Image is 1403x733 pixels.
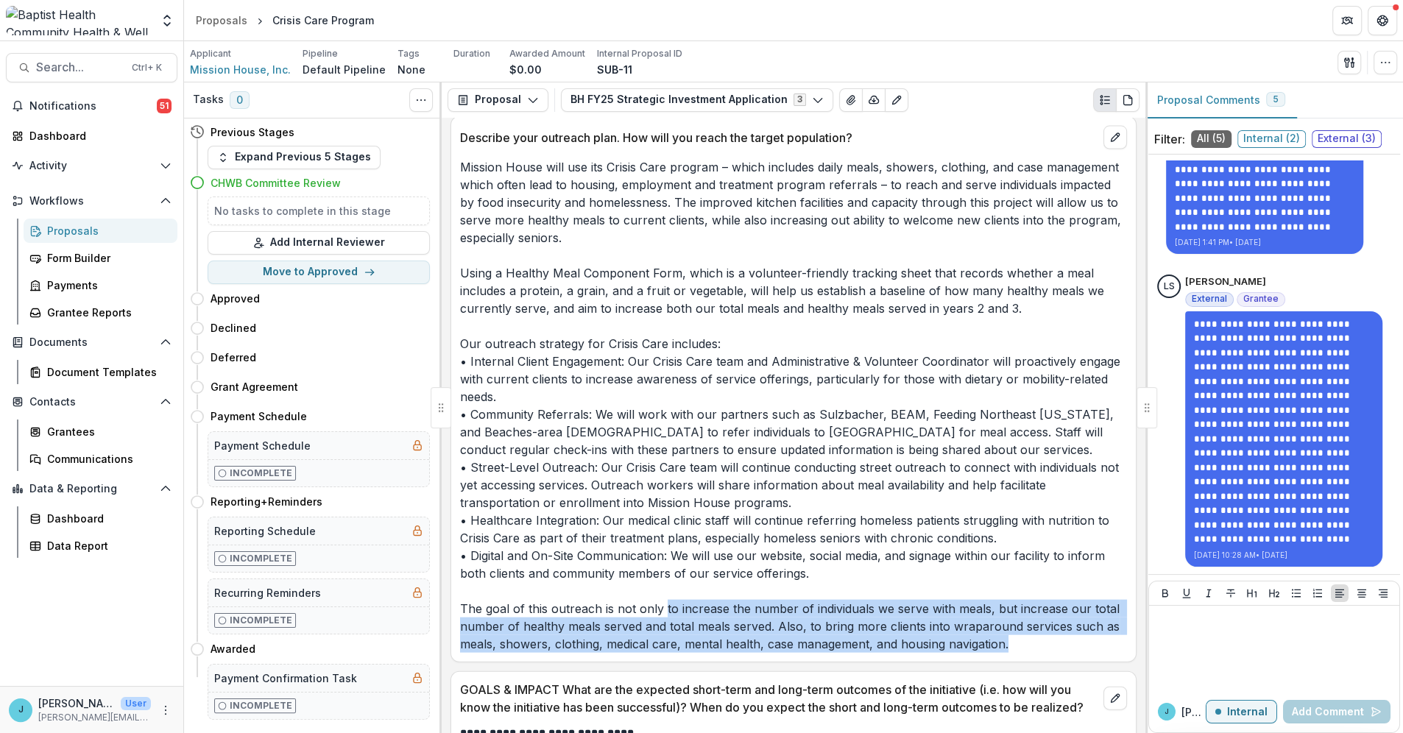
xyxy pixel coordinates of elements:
[6,390,177,414] button: Open Contacts
[6,154,177,177] button: Open Activity
[24,300,177,325] a: Grantee Reports
[1243,584,1261,602] button: Heading 1
[6,330,177,354] button: Open Documents
[129,60,165,76] div: Ctrl + K
[24,246,177,270] a: Form Builder
[397,47,420,60] p: Tags
[47,305,166,320] div: Grantee Reports
[1222,584,1240,602] button: Strike
[36,60,123,74] span: Search...
[1145,82,1297,118] button: Proposal Comments
[6,189,177,213] button: Open Workflows
[38,711,151,724] p: [PERSON_NAME][EMAIL_ADDRESS][PERSON_NAME][DOMAIN_NAME]
[157,6,177,35] button: Open entity switcher
[211,641,255,656] h4: Awarded
[29,396,154,408] span: Contacts
[208,146,381,169] button: Expand Previous 5 Stages
[47,364,166,380] div: Document Templates
[6,477,177,500] button: Open Data & Reporting
[597,47,682,60] p: Internal Proposal ID
[1332,6,1362,35] button: Partners
[460,129,1098,146] p: Describe your outreach plan. How will you reach the target population?
[509,47,585,60] p: Awarded Amount
[230,614,292,627] p: Incomplete
[6,94,177,118] button: Notifications51
[1165,708,1169,715] div: Jennifer
[1368,6,1397,35] button: Get Help
[47,511,166,526] div: Dashboard
[230,552,292,565] p: Incomplete
[1181,704,1206,720] p: [PERSON_NAME]
[214,438,311,453] h5: Payment Schedule
[1353,584,1371,602] button: Align Center
[397,62,425,77] p: None
[1116,88,1139,112] button: PDF view
[6,53,177,82] button: Search...
[29,160,154,172] span: Activity
[1178,584,1195,602] button: Underline
[211,379,298,394] h4: Grant Agreement
[1156,584,1174,602] button: Bold
[211,291,260,306] h4: Approved
[1243,294,1279,304] span: Grantee
[1312,130,1382,148] span: External ( 3 )
[1331,584,1349,602] button: Align Left
[211,124,294,140] h4: Previous Stages
[230,467,292,480] p: Incomplete
[6,124,177,148] a: Dashboard
[190,62,291,77] a: Mission House, Inc.
[157,99,172,113] span: 51
[448,88,548,112] button: Proposal
[885,88,908,112] button: Edit as form
[230,91,250,109] span: 0
[208,231,430,255] button: Add Internal Reviewer
[24,273,177,297] a: Payments
[47,538,166,553] div: Data Report
[193,93,224,106] h3: Tasks
[208,261,430,284] button: Move to Approved
[1287,584,1305,602] button: Bullet List
[303,47,338,60] p: Pipeline
[24,219,177,243] a: Proposals
[211,350,256,365] h4: Deferred
[303,62,386,77] p: Default Pipeline
[121,697,151,710] p: User
[1185,275,1266,289] p: [PERSON_NAME]
[47,223,166,238] div: Proposals
[214,203,423,219] h5: No tasks to complete in this stage
[211,175,341,191] h4: CHWB Committee Review
[47,277,166,293] div: Payments
[24,534,177,558] a: Data Report
[211,494,322,509] h4: Reporting+Reminders
[214,670,357,686] h5: Payment Confirmation Task
[29,336,154,349] span: Documents
[561,88,833,112] button: BH FY25 Strategic Investment Application3
[1374,584,1392,602] button: Align Right
[47,424,166,439] div: Grantees
[24,419,177,444] a: Grantees
[1164,282,1175,291] div: Lucas Seilhymer
[1103,687,1127,710] button: edit
[190,10,253,31] a: Proposals
[1227,706,1268,718] p: Internal
[47,250,166,266] div: Form Builder
[409,88,433,112] button: Toggle View Cancelled Tasks
[38,695,115,711] p: [PERSON_NAME]
[230,699,292,712] p: Incomplete
[214,523,316,539] h5: Reporting Schedule
[29,100,157,113] span: Notifications
[460,681,1098,716] p: GOALS & IMPACT What are the expected short-term and long-term outcomes of the initiative (i.e. ho...
[24,506,177,531] a: Dashboard
[29,128,166,144] div: Dashboard
[6,6,151,35] img: Baptist Health Community Health & Well Being logo
[29,195,154,208] span: Workflows
[157,701,174,719] button: More
[272,13,374,28] div: Crisis Care Program
[24,447,177,471] a: Communications
[1206,700,1277,723] button: Internal
[1192,294,1227,304] span: External
[1093,88,1117,112] button: Plaintext view
[453,47,490,60] p: Duration
[839,88,863,112] button: View Attached Files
